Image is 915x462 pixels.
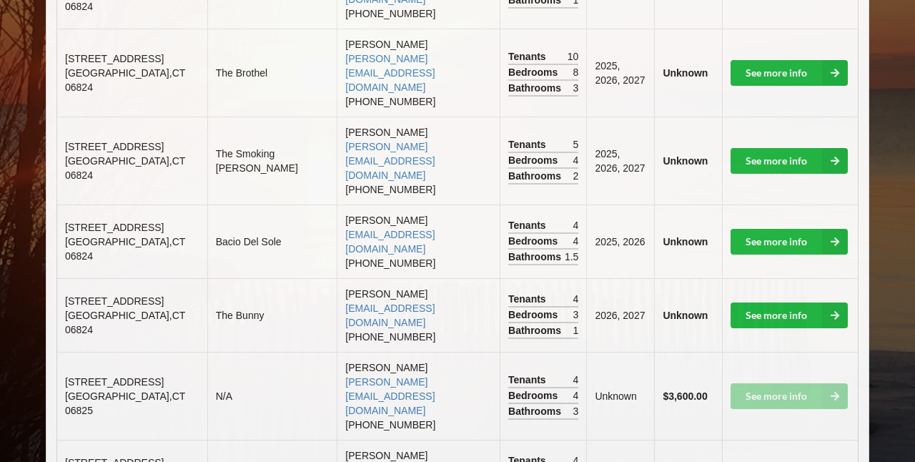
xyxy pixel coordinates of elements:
[731,229,848,255] a: See more info
[565,250,578,264] span: 1.5
[337,278,500,352] td: [PERSON_NAME] [PHONE_NUMBER]
[573,404,579,418] span: 3
[337,29,500,117] td: [PERSON_NAME] [PHONE_NUMBER]
[207,29,337,117] td: The Brothel
[731,60,848,86] a: See more info
[731,148,848,174] a: See more info
[663,236,708,247] b: Unknown
[65,222,164,233] span: [STREET_ADDRESS]
[573,292,579,306] span: 4
[731,303,848,328] a: See more info
[573,137,579,152] span: 5
[337,205,500,278] td: [PERSON_NAME] [PHONE_NUMBER]
[337,352,500,440] td: [PERSON_NAME] [PHONE_NUMBER]
[508,137,550,152] span: Tenants
[345,303,435,328] a: [EMAIL_ADDRESS][DOMAIN_NAME]
[345,53,435,93] a: [PERSON_NAME][EMAIL_ADDRESS][DOMAIN_NAME]
[573,169,579,183] span: 2
[573,65,579,79] span: 8
[586,205,654,278] td: 2025, 2026
[573,323,579,338] span: 1
[508,65,561,79] span: Bedrooms
[586,352,654,440] td: Unknown
[568,49,579,64] span: 10
[207,278,337,352] td: The Bunny
[586,278,654,352] td: 2026, 2027
[573,234,579,248] span: 4
[65,236,185,262] span: [GEOGRAPHIC_DATA] , CT 06824
[345,376,435,416] a: [PERSON_NAME][EMAIL_ADDRESS][DOMAIN_NAME]
[65,390,185,416] span: [GEOGRAPHIC_DATA] , CT 06825
[508,169,565,183] span: Bathrooms
[573,388,579,403] span: 4
[508,308,561,322] span: Bedrooms
[65,67,185,93] span: [GEOGRAPHIC_DATA] , CT 06824
[508,292,550,306] span: Tenants
[207,117,337,205] td: The Smoking [PERSON_NAME]
[573,81,579,95] span: 3
[65,155,185,181] span: [GEOGRAPHIC_DATA] , CT 06824
[65,53,164,64] span: [STREET_ADDRESS]
[508,250,565,264] span: Bathrooms
[345,229,435,255] a: [EMAIL_ADDRESS][DOMAIN_NAME]
[345,141,435,181] a: [PERSON_NAME][EMAIL_ADDRESS][DOMAIN_NAME]
[573,308,579,322] span: 3
[508,153,561,167] span: Bedrooms
[573,218,579,232] span: 4
[573,153,579,167] span: 4
[207,352,337,440] td: N/A
[508,234,561,248] span: Bedrooms
[663,155,708,167] b: Unknown
[508,323,565,338] span: Bathrooms
[508,81,565,95] span: Bathrooms
[663,67,708,79] b: Unknown
[586,29,654,117] td: 2025, 2026, 2027
[573,373,579,387] span: 4
[65,141,164,152] span: [STREET_ADDRESS]
[508,404,565,418] span: Bathrooms
[663,390,707,402] b: $3,600.00
[508,388,561,403] span: Bedrooms
[65,310,185,335] span: [GEOGRAPHIC_DATA] , CT 06824
[337,117,500,205] td: [PERSON_NAME] [PHONE_NUMBER]
[65,295,164,307] span: [STREET_ADDRESS]
[586,117,654,205] td: 2025, 2026, 2027
[65,376,164,388] span: [STREET_ADDRESS]
[663,310,708,321] b: Unknown
[508,218,550,232] span: Tenants
[508,373,550,387] span: Tenants
[207,205,337,278] td: Bacio Del Sole
[508,49,550,64] span: Tenants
